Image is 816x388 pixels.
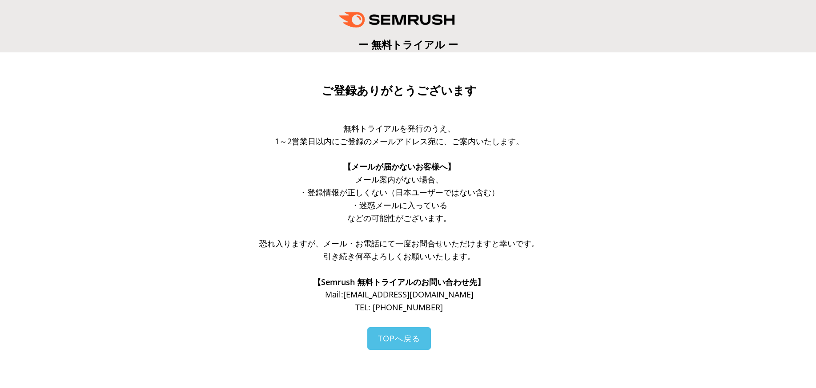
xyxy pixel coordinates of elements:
span: ・登録情報が正しくない（日本ユーザーではない含む） [299,187,499,198]
span: 恐れ入りますが、メール・お電話にて一度お問合せいただけますと幸いです。 [259,238,539,249]
span: ・迷惑メールに入っている [351,200,447,210]
span: Mail: [EMAIL_ADDRESS][DOMAIN_NAME] [325,289,474,300]
span: 【メールが届かないお客様へ】 [343,161,455,172]
span: などの可能性がございます。 [347,213,451,223]
a: TOPへ戻る [367,327,431,350]
span: メール案内がない場合、 [355,174,443,185]
span: TEL: [PHONE_NUMBER] [355,302,443,313]
span: ご登録ありがとうございます [322,84,477,97]
span: 【Semrush 無料トライアルのお問い合わせ先】 [313,277,485,287]
span: 引き続き何卒よろしくお願いいたします。 [323,251,475,261]
span: TOPへ戻る [378,333,420,344]
span: ー 無料トライアル ー [358,37,458,51]
span: 1～2営業日以内にご登録のメールアドレス宛に、ご案内いたします。 [275,136,524,146]
span: 無料トライアルを発行のうえ、 [343,123,455,134]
